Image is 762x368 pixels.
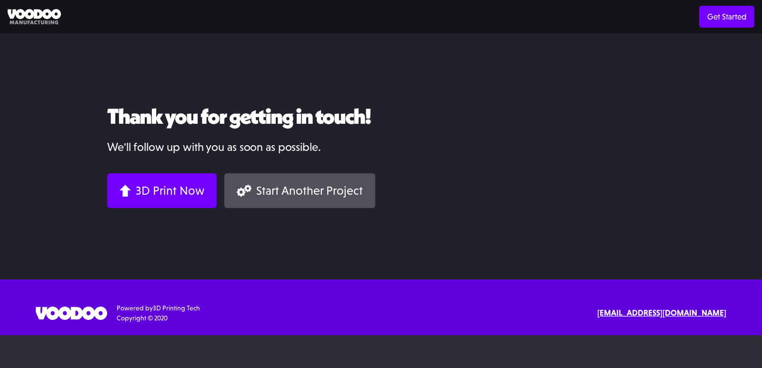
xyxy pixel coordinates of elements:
a: Get Started [699,6,754,28]
img: Gears [237,185,251,197]
div: 3D Print Now [136,183,204,198]
img: Voodoo Manufacturing logo [8,9,61,25]
h2: Thank you for getting in touch! [107,105,655,129]
a: 3D Print Now [107,173,217,208]
div: Powered by Copyright © 2020 [117,303,200,323]
a: Start Another Project [224,173,375,208]
a: [EMAIL_ADDRESS][DOMAIN_NAME] [597,307,726,319]
h4: We'll follow up with you as soon as possible. [107,140,655,154]
img: Arrow up [120,185,131,197]
div: Start Another Project [256,183,363,198]
strong: [EMAIL_ADDRESS][DOMAIN_NAME] [597,308,726,318]
a: 3D Printing Tech [153,304,200,312]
